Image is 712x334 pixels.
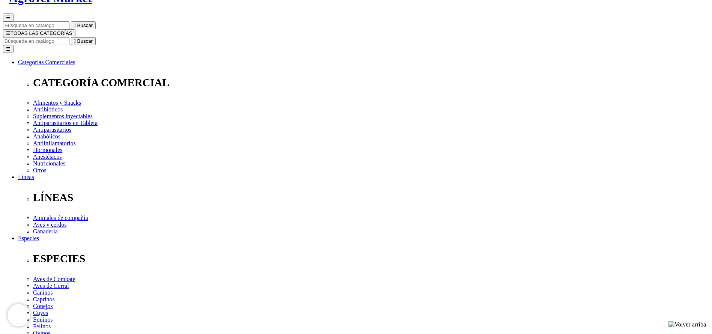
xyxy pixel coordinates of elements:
[74,23,76,28] i: 
[3,45,14,53] button: ☰
[3,21,69,29] input: Buscar
[33,167,47,173] a: Otros
[33,215,88,221] a: Animales de compañía
[33,106,63,113] a: Antibióticos
[3,14,14,21] button: ☰
[6,15,11,20] span: ☰
[33,126,71,133] a: Antiparasitarios
[77,38,93,44] span: Buscar
[33,253,709,265] p: ESPECIES
[33,120,98,126] a: Antiparasitarios en Tableta
[33,303,53,309] a: Conejos
[3,37,69,45] input: Buscar
[33,276,75,282] a: Aves de Combate
[3,29,75,37] button: ☰TODAS LAS CATEGORÍAS
[74,38,76,44] i: 
[18,59,75,65] a: Categorías Comerciales
[71,37,96,45] button:  Buscar
[33,153,62,160] a: Anestésicos
[71,21,96,29] button:  Buscar
[33,316,53,323] a: Equinos
[33,228,58,235] a: Ganadería
[6,30,11,36] span: ☰
[33,310,48,316] a: Cuyes
[33,323,51,329] a: Felinos
[33,289,53,296] a: Caninos
[33,283,69,289] a: Aves de Corral
[33,133,60,140] a: Anabólicos
[33,77,709,89] p: CATEGORÍA COMERCIAL
[77,23,93,28] span: Buscar
[33,221,66,228] a: Aves y cerdos
[18,235,39,241] a: Especies
[33,140,76,146] a: Antiinflamatorios
[33,160,65,167] a: Nutricionales
[18,174,34,180] a: Líneas
[33,147,62,153] a: Hormonales
[33,113,93,119] a: Suplementos inyectables
[33,191,709,204] p: LÍNEAS
[33,296,55,302] a: Caprinos
[668,321,706,328] img: Volver arriba
[33,99,81,106] a: Alimentos y Snacks
[8,304,30,326] iframe: Brevo live chat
